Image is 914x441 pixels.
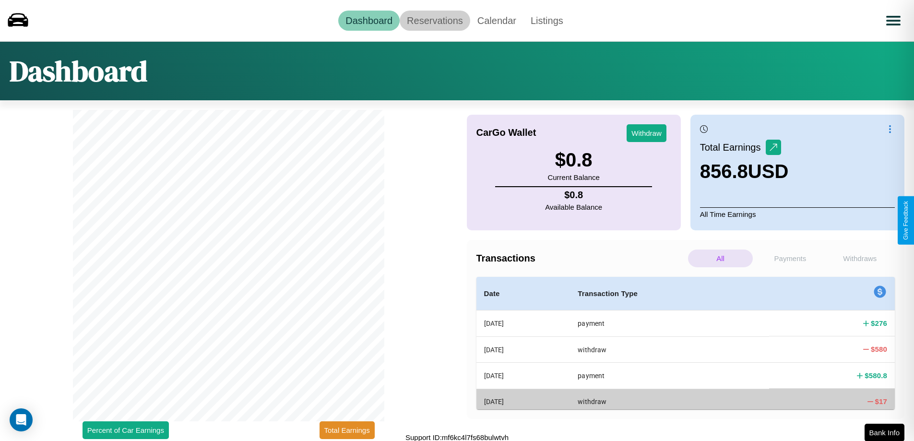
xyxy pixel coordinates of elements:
div: Give Feedback [902,201,909,240]
h4: Transaction Type [578,288,761,299]
h3: 856.8 USD [700,161,789,182]
th: [DATE] [476,389,570,414]
th: [DATE] [476,310,570,337]
h4: $ 580.8 [865,370,887,381]
h4: $ 0.8 [545,190,602,201]
a: Calendar [470,11,523,31]
h4: $ 17 [875,396,888,406]
button: Total Earnings [320,421,375,439]
table: simple table [476,277,895,415]
a: Reservations [400,11,470,31]
h1: Dashboard [10,51,147,91]
h3: $ 0.8 [547,149,599,171]
th: withdraw [570,336,769,362]
th: withdraw [570,389,769,414]
a: Dashboard [338,11,400,31]
th: [DATE] [476,363,570,389]
p: Current Balance [547,171,599,184]
p: Payments [758,250,822,267]
h4: CarGo Wallet [476,127,536,138]
p: Available Balance [545,201,602,214]
th: payment [570,363,769,389]
p: All [688,250,753,267]
th: payment [570,310,769,337]
p: Withdraws [828,250,892,267]
a: Listings [523,11,570,31]
h4: Transactions [476,253,686,264]
div: Open Intercom Messenger [10,408,33,431]
button: Percent of Car Earnings [83,421,169,439]
p: Total Earnings [700,139,766,156]
button: Open menu [880,7,907,34]
h4: Date [484,288,563,299]
h4: $ 580 [871,344,887,354]
th: [DATE] [476,336,570,362]
h4: $ 276 [871,318,887,328]
p: All Time Earnings [700,207,895,221]
button: Withdraw [627,124,666,142]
